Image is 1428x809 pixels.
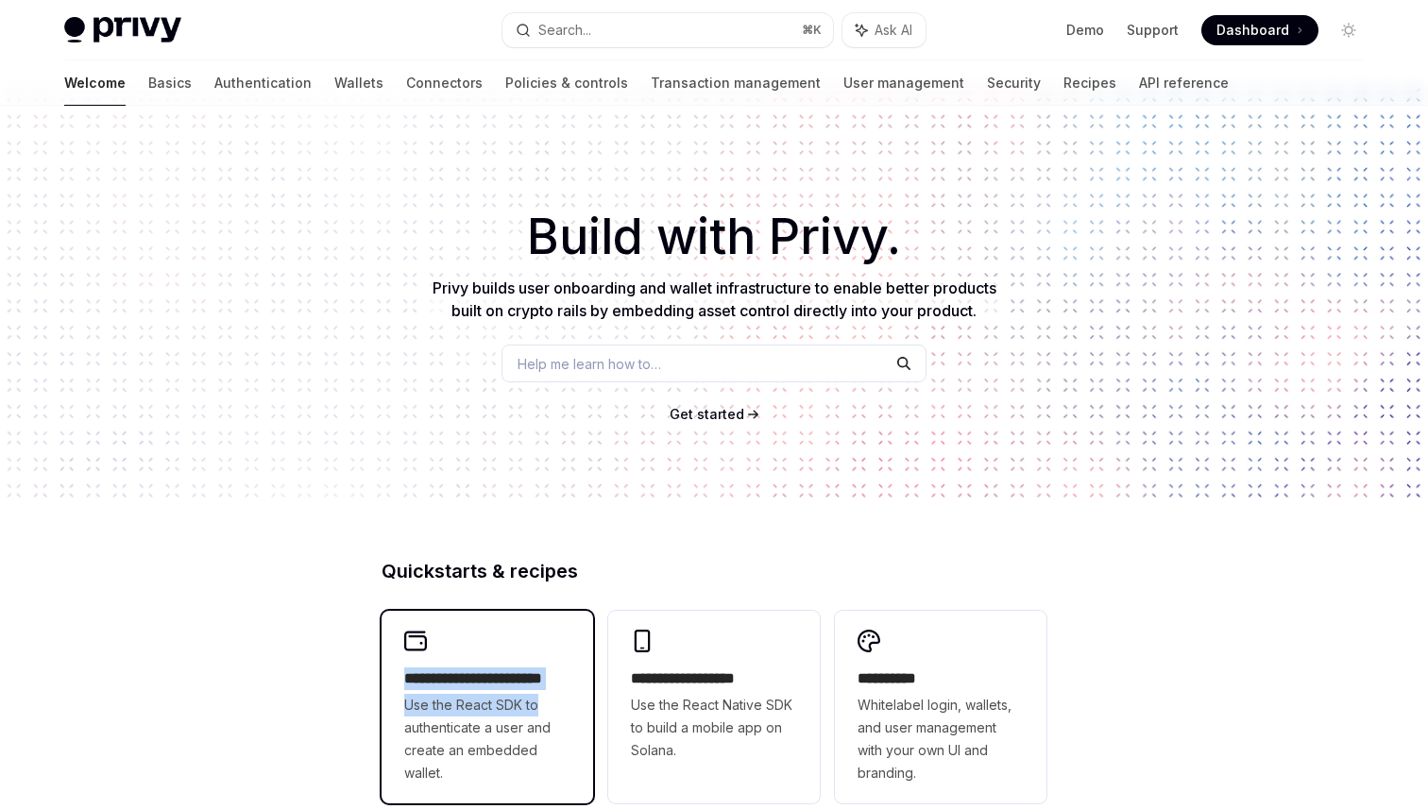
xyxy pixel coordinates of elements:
a: Get started [670,405,744,424]
span: Privy builds user onboarding and wallet infrastructure to enable better products built on crypto ... [433,278,996,320]
button: Ask AI [842,13,926,47]
img: light logo [64,17,181,43]
div: Search... [538,19,591,42]
button: Toggle dark mode [1334,15,1364,45]
a: Welcome [64,60,126,106]
span: Help me learn how to… [518,354,661,374]
a: API reference [1139,60,1229,106]
a: User management [843,60,964,106]
span: Quickstarts & recipes [382,562,578,581]
a: Basics [148,60,192,106]
span: Use the React SDK to authenticate a user and create an embedded wallet. [404,694,570,784]
button: Search...⌘K [502,13,833,47]
a: **** **** **** ***Use the React Native SDK to build a mobile app on Solana. [608,611,820,803]
a: Support [1127,21,1179,40]
a: Connectors [406,60,483,106]
a: **** *****Whitelabel login, wallets, and user management with your own UI and branding. [835,611,1046,803]
a: Authentication [214,60,312,106]
a: Dashboard [1201,15,1318,45]
span: Use the React Native SDK to build a mobile app on Solana. [631,694,797,762]
span: Dashboard [1216,21,1289,40]
span: Get started [670,406,744,422]
span: Whitelabel login, wallets, and user management with your own UI and branding. [858,694,1024,784]
a: Recipes [1063,60,1116,106]
span: ⌘ K [802,23,822,38]
a: Security [987,60,1041,106]
a: Wallets [334,60,383,106]
span: Build with Privy. [527,220,901,254]
a: Policies & controls [505,60,628,106]
a: Transaction management [651,60,821,106]
span: Ask AI [875,21,912,40]
a: Demo [1066,21,1104,40]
